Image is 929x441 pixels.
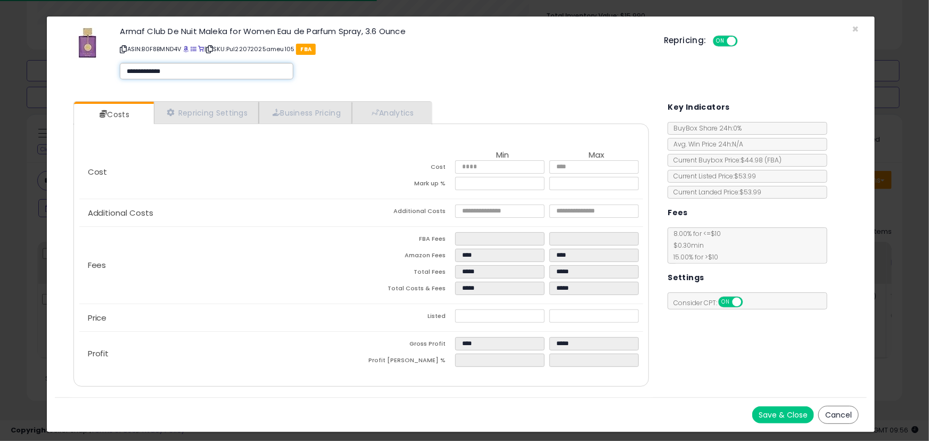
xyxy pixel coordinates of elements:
p: ASIN: B0F8BMND4V | SKU: Pul22072025ameu105 [120,40,648,58]
p: Cost [79,168,361,176]
span: Current Buybox Price: [668,156,782,165]
td: Total Costs & Fees [361,282,456,298]
span: Current Listed Price: $53.99 [668,171,756,181]
td: Total Fees [361,265,456,282]
button: Save & Close [752,406,814,423]
th: Max [549,151,644,160]
span: FBA [296,44,316,55]
h5: Repricing: [664,36,706,45]
a: BuyBox page [183,45,189,53]
span: OFF [742,298,759,307]
h3: Armaf Club De Nuit Maleka for Women Eau de Parfum Spray, 3.6 Ounce [120,27,648,35]
span: Avg. Win Price 24h: N/A [668,140,743,149]
span: ON [714,37,727,46]
td: Profit [PERSON_NAME] % [361,354,456,370]
td: Cost [361,160,456,177]
p: Price [79,314,361,322]
a: Repricing Settings [154,102,259,124]
span: × [852,21,859,37]
button: Cancel [818,406,859,424]
td: FBA Fees [361,232,456,249]
span: ON [720,298,733,307]
p: Fees [79,261,361,269]
td: Gross Profit [361,337,456,354]
span: ( FBA ) [764,156,782,165]
p: Profit [79,349,361,358]
td: Amazon Fees [361,249,456,265]
a: All offer listings [191,45,196,53]
h5: Settings [668,271,704,284]
a: Analytics [352,102,431,124]
h5: Fees [668,206,688,219]
span: Current Landed Price: $53.99 [668,187,761,197]
h5: Key Indicators [668,101,730,114]
td: Mark up % [361,177,456,193]
span: 8.00 % for <= $10 [668,229,721,262]
a: Your listing only [198,45,204,53]
span: $0.30 min [668,241,704,250]
td: Listed [361,309,456,326]
td: Additional Costs [361,205,456,221]
p: Additional Costs [79,209,361,217]
span: 15.00 % for > $10 [668,252,718,262]
img: 31vZ-qIjcwL._SL60_.jpg [71,27,103,59]
span: BuyBox Share 24h: 0% [668,124,742,133]
span: OFF [736,37,753,46]
th: Min [455,151,549,160]
a: Business Pricing [259,102,352,124]
a: Costs [74,104,153,125]
span: $44.98 [741,156,782,165]
span: Consider CPT: [668,298,757,307]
